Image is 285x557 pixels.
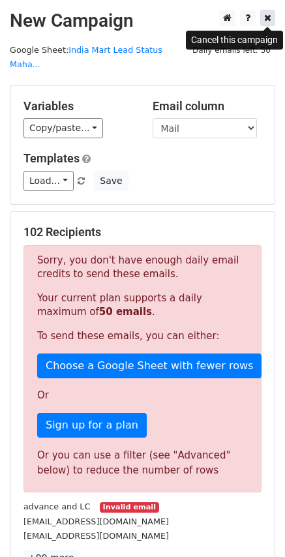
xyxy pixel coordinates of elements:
[37,389,248,402] p: Or
[220,494,285,557] iframe: Chat Widget
[23,225,262,239] h5: 102 Recipients
[23,517,169,526] small: [EMAIL_ADDRESS][DOMAIN_NAME]
[23,151,80,165] a: Templates
[23,99,133,113] h5: Variables
[10,45,162,70] a: India Mart Lead Status Maha...
[37,448,248,477] div: Or you can use a filter (see "Advanced" below) to reduce the number of rows
[23,118,103,138] a: Copy/paste...
[94,171,128,191] button: Save
[100,502,158,513] small: Invalid email
[10,45,162,70] small: Google Sheet:
[37,329,248,343] p: To send these emails, you can either:
[153,99,262,113] h5: Email column
[23,502,90,511] small: advance and LC
[99,306,152,318] strong: 50 emails
[23,171,74,191] a: Load...
[37,413,147,438] a: Sign up for a plan
[188,45,275,55] a: Daily emails left: 50
[37,254,248,281] p: Sorry, you don't have enough daily email credits to send these emails.
[10,10,275,32] h2: New Campaign
[186,31,283,50] div: Cancel this campaign
[37,354,262,378] a: Choose a Google Sheet with fewer rows
[23,531,169,541] small: [EMAIL_ADDRESS][DOMAIN_NAME]
[37,292,248,319] p: Your current plan supports a daily maximum of .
